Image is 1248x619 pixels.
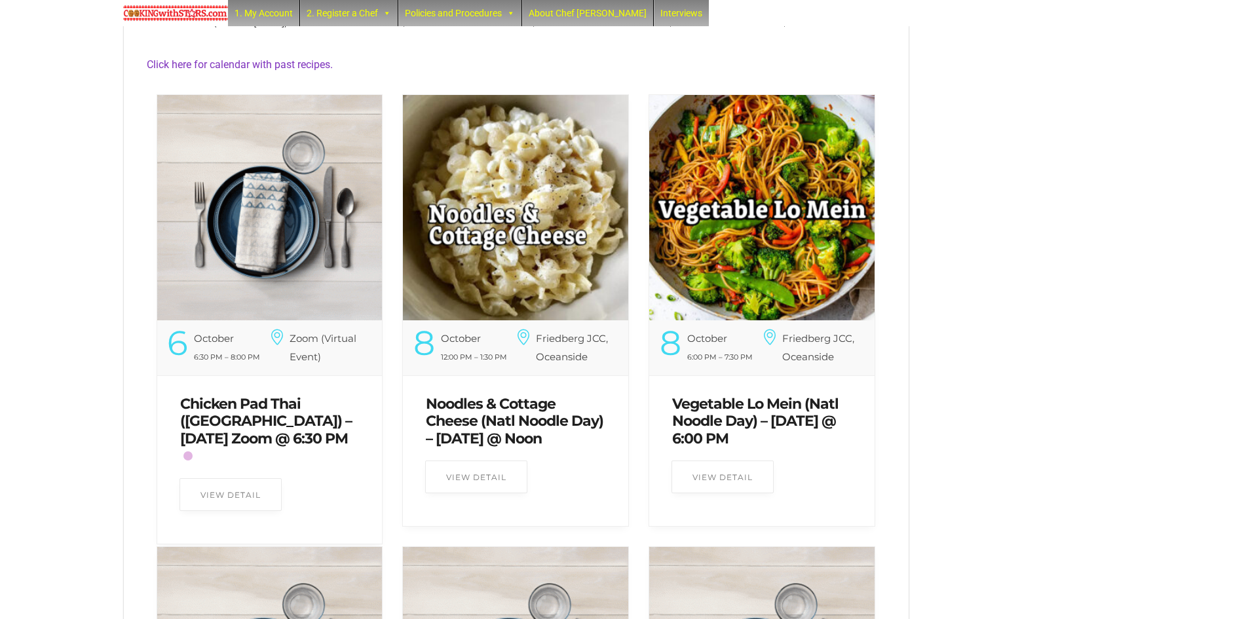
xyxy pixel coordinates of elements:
[660,329,680,356] div: 8
[290,329,356,366] h6: Zoom (Virtual Event)
[158,18,381,27] div: 2024 Prices (Started [DATE])
[425,460,527,493] a: View Detail
[180,478,282,511] a: View Detail
[660,348,763,366] div: 6:00 PM – 7:30 PM
[426,395,603,447] a: Noodles & Cottage Cheese (Natl Noodle Day) – [DATE] @ Noon
[401,18,509,27] div: $25.00 each **
[180,395,352,447] a: Chicken Pad Thai ([GEOGRAPHIC_DATA]) – [DATE] Zoom @ 6:30 PM
[687,329,727,347] div: October
[671,460,774,493] a: View Detail
[413,348,516,366] div: 12:00 PM – 1:30 PM
[782,18,875,27] div: $120.00 each ++
[668,18,761,27] div: $85.00 each ++
[123,5,228,21] img: Chef Paula's Cooking With Stars
[413,329,434,356] div: 8
[672,395,839,447] a: Vegetable Lo Mein (Natl Noodle Day) – [DATE] @ 6:00 PM
[441,329,481,347] div: October
[194,329,234,347] div: October
[167,348,270,366] div: 6:30 PM – 8:00 PM
[167,329,187,356] div: 6
[536,329,608,366] h6: Friedberg JCC, Oceanside
[782,329,854,366] h6: Friedberg JCC, Oceanside
[147,58,333,71] a: Click here for calendar with past recipes.
[531,18,647,27] div: $75.00 each ++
